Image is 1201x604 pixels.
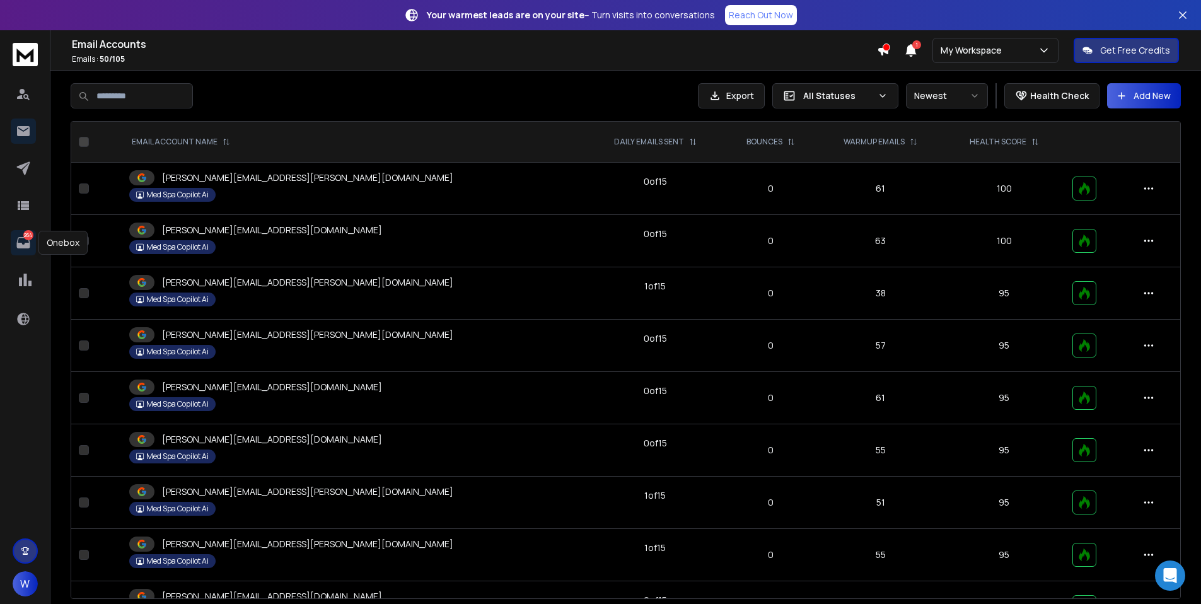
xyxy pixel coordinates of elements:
[732,287,809,299] p: 0
[1107,83,1181,108] button: Add New
[944,215,1065,267] td: 100
[427,9,715,21] p: – Turn visits into conversations
[162,276,453,289] p: [PERSON_NAME][EMAIL_ADDRESS][PERSON_NAME][DOMAIN_NAME]
[817,477,944,529] td: 51
[732,235,809,247] p: 0
[817,163,944,215] td: 61
[944,529,1065,581] td: 95
[1100,44,1170,57] p: Get Free Credits
[146,294,209,305] p: Med Spa Copilot Ai
[817,424,944,477] td: 55
[23,230,33,240] p: 264
[817,529,944,581] td: 55
[732,496,809,509] p: 0
[746,137,782,147] p: BOUNCES
[146,190,209,200] p: Med Spa Copilot Ai
[944,267,1065,320] td: 95
[844,137,905,147] p: WARMUP EMAILS
[944,163,1065,215] td: 100
[944,320,1065,372] td: 95
[732,182,809,195] p: 0
[644,175,667,188] div: 0 of 15
[146,242,209,252] p: Med Spa Copilot Ai
[162,328,453,341] p: [PERSON_NAME][EMAIL_ADDRESS][PERSON_NAME][DOMAIN_NAME]
[146,451,209,462] p: Med Spa Copilot Ai
[100,54,125,64] span: 50 / 105
[146,504,209,514] p: Med Spa Copilot Ai
[162,381,382,393] p: [PERSON_NAME][EMAIL_ADDRESS][DOMAIN_NAME]
[162,485,453,498] p: [PERSON_NAME][EMAIL_ADDRESS][PERSON_NAME][DOMAIN_NAME]
[729,9,793,21] p: Reach Out Now
[732,549,809,561] p: 0
[944,424,1065,477] td: 95
[644,280,666,293] div: 1 of 15
[944,372,1065,424] td: 95
[72,37,877,52] h1: Email Accounts
[970,137,1026,147] p: HEALTH SCORE
[698,83,765,108] button: Export
[38,231,88,255] div: Onebox
[1155,560,1185,591] div: Open Intercom Messenger
[725,5,797,25] a: Reach Out Now
[644,332,667,345] div: 0 of 15
[11,230,36,255] a: 264
[732,339,809,352] p: 0
[732,444,809,456] p: 0
[817,267,944,320] td: 38
[732,392,809,404] p: 0
[72,54,877,64] p: Emails :
[817,320,944,372] td: 57
[906,83,988,108] button: Newest
[817,215,944,267] td: 63
[146,556,209,566] p: Med Spa Copilot Ai
[644,489,666,502] div: 1 of 15
[162,224,382,236] p: [PERSON_NAME][EMAIL_ADDRESS][DOMAIN_NAME]
[803,90,873,102] p: All Statuses
[941,44,1007,57] p: My Workspace
[614,137,684,147] p: DAILY EMAILS SENT
[427,9,584,21] strong: Your warmest leads are on your site
[162,433,382,446] p: [PERSON_NAME][EMAIL_ADDRESS][DOMAIN_NAME]
[1074,38,1179,63] button: Get Free Credits
[644,437,667,450] div: 0 of 15
[1004,83,1099,108] button: Health Check
[162,590,382,603] p: [PERSON_NAME][EMAIL_ADDRESS][DOMAIN_NAME]
[162,538,453,550] p: [PERSON_NAME][EMAIL_ADDRESS][PERSON_NAME][DOMAIN_NAME]
[13,571,38,596] button: W
[644,228,667,240] div: 0 of 15
[817,372,944,424] td: 61
[1030,90,1089,102] p: Health Check
[13,43,38,66] img: logo
[912,40,921,49] span: 1
[146,399,209,409] p: Med Spa Copilot Ai
[644,385,667,397] div: 0 of 15
[644,542,666,554] div: 1 of 15
[132,137,230,147] div: EMAIL ACCOUNT NAME
[944,477,1065,529] td: 95
[162,171,453,184] p: [PERSON_NAME][EMAIL_ADDRESS][PERSON_NAME][DOMAIN_NAME]
[146,347,209,357] p: Med Spa Copilot Ai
